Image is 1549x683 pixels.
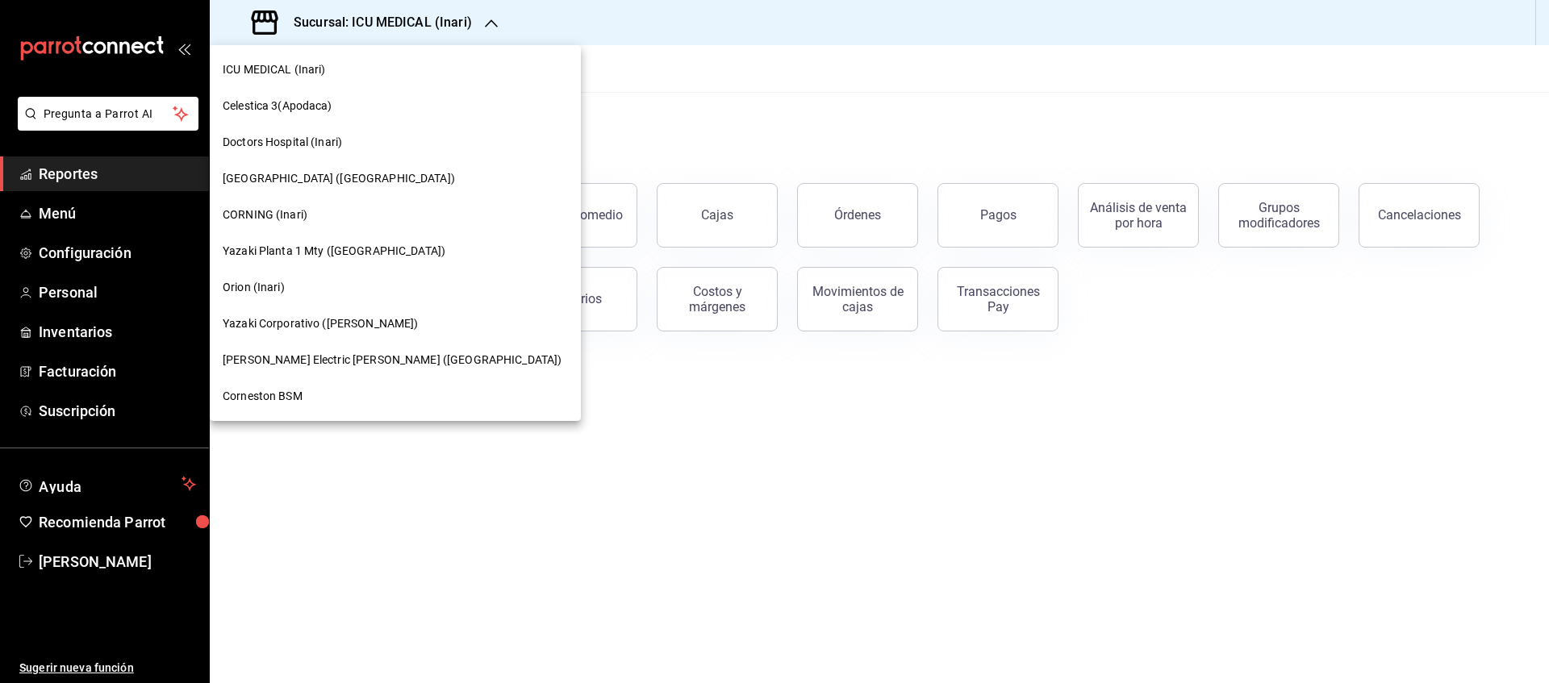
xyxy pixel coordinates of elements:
[210,52,581,88] div: ICU MEDICAL (Inari)
[223,61,326,78] span: ICU MEDICAL (Inari)
[223,352,562,369] span: [PERSON_NAME] Electric [PERSON_NAME] ([GEOGRAPHIC_DATA])
[210,269,581,306] div: Orion (Inari)
[223,134,342,151] span: Doctors Hospital (Inari)
[210,306,581,342] div: Yazaki Corporativo ([PERSON_NAME])
[223,243,445,260] span: Yazaki Planta 1 Mty ([GEOGRAPHIC_DATA])
[210,88,581,124] div: Celestica 3(Apodaca)
[210,378,581,414] div: Corneston BSM
[223,98,332,115] span: Celestica 3(Apodaca)
[223,315,418,332] span: Yazaki Corporativo ([PERSON_NAME])
[210,342,581,378] div: [PERSON_NAME] Electric [PERSON_NAME] ([GEOGRAPHIC_DATA])
[210,233,581,269] div: Yazaki Planta 1 Mty ([GEOGRAPHIC_DATA])
[210,124,581,160] div: Doctors Hospital (Inari)
[210,197,581,233] div: CORNING (Inari)
[223,206,307,223] span: CORNING (Inari)
[223,388,303,405] span: Corneston BSM
[223,279,285,296] span: Orion (Inari)
[210,160,581,197] div: [GEOGRAPHIC_DATA] ([GEOGRAPHIC_DATA])
[223,170,455,187] span: [GEOGRAPHIC_DATA] ([GEOGRAPHIC_DATA])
